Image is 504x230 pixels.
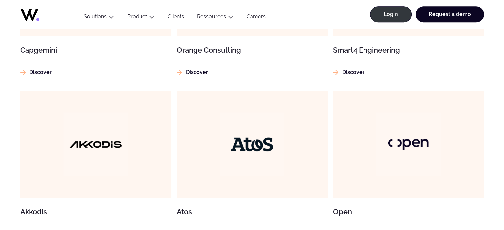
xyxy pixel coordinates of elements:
[63,112,128,176] img: Akkodis
[220,112,284,176] img: Atos
[127,13,147,20] a: Product
[370,6,412,22] a: Login
[333,46,484,54] h3: Smart4 Engineering
[20,68,171,76] p: Discover
[416,6,484,22] a: Request a demo
[333,208,484,215] h3: Open
[177,46,328,54] h3: Orange Consulting
[191,13,240,22] button: Ressources
[240,13,272,22] a: Careers
[376,112,440,176] img: Open
[20,46,171,54] h3: Capgemini
[161,13,191,22] a: Clients
[77,13,121,22] button: Solutions
[333,68,484,76] p: Discover
[177,208,328,215] h3: Atos
[177,68,328,76] p: Discover
[20,208,171,215] h3: Akkodis
[197,13,226,20] a: Ressources
[121,13,161,22] button: Product
[460,186,495,221] iframe: Chatbot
